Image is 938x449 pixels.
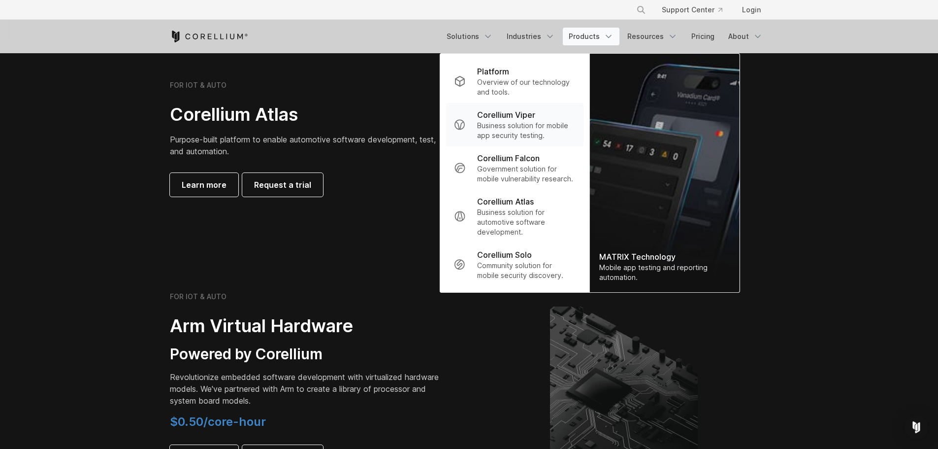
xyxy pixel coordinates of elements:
[242,173,323,197] a: Request a trial
[446,103,583,146] a: Corellium Viper Business solution for mobile app security testing.
[170,292,226,301] h6: FOR IOT & AUTO
[477,164,575,184] p: Government solution for mobile vulnerability research.
[501,28,561,45] a: Industries
[589,54,739,292] img: Matrix_WebNav_1x
[170,135,436,156] span: Purpose-built platform to enable automotive software development, test, and automation.
[734,1,769,19] a: Login
[170,81,226,90] h6: FOR IOT & AUTO
[477,66,509,77] p: Platform
[477,196,534,207] p: Corellium Atlas
[563,28,619,45] a: Products
[477,249,532,261] p: Corellium Solo
[170,345,446,364] h3: Powered by Corellium
[477,207,575,237] p: Business solution for automotive software development.
[599,251,729,263] div: MATRIX Technology
[170,315,446,337] h2: Arm Virtual Hardware
[446,60,583,103] a: Platform Overview of our technology and tools.
[170,173,238,197] a: Learn more
[477,121,575,140] p: Business solution for mobile app security testing.
[170,31,248,42] a: Corellium Home
[170,371,446,407] p: Revolutionize embedded software development with virtualized hardware models. We've partnered wit...
[685,28,720,45] a: Pricing
[182,179,226,191] span: Learn more
[589,54,739,292] a: MATRIX Technology Mobile app testing and reporting automation.
[446,146,583,190] a: Corellium Falcon Government solution for mobile vulnerability research.
[722,28,769,45] a: About
[441,28,769,45] div: Navigation Menu
[477,109,535,121] p: Corellium Viper
[477,261,575,280] p: Community solution for mobile security discovery.
[170,414,266,429] span: $0.50/core-hour
[905,415,928,439] div: Open Intercom Messenger
[624,1,769,19] div: Navigation Menu
[446,243,583,286] a: Corellium Solo Community solution for mobile security discovery.
[477,152,540,164] p: Corellium Falcon
[441,28,499,45] a: Solutions
[446,190,583,243] a: Corellium Atlas Business solution for automotive software development.
[632,1,650,19] button: Search
[599,263,729,282] div: Mobile app testing and reporting automation.
[654,1,730,19] a: Support Center
[477,77,575,97] p: Overview of our technology and tools.
[254,179,311,191] span: Request a trial
[621,28,683,45] a: Resources
[170,104,446,126] h2: Corellium Atlas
